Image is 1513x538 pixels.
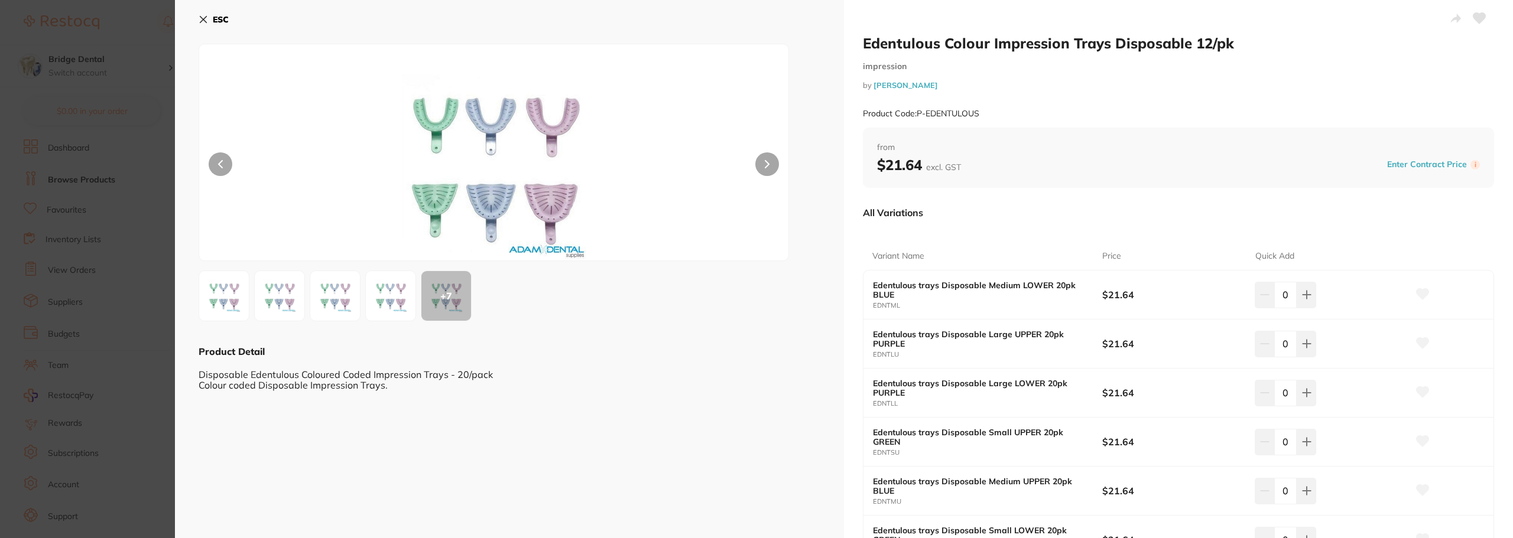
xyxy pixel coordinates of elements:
[873,379,1079,397] b: Edentulous trays Disposable Large LOWER 20pk PURPLE
[1384,159,1470,170] button: Enter Contract Price
[863,61,1494,71] small: impression
[863,207,923,219] p: All Variations
[258,275,301,317] img: VS5qcGc
[199,9,229,30] button: ESC
[926,162,961,172] span: excl. GST
[873,351,1102,358] small: EDNTLU
[1102,386,1240,399] b: $21.64
[873,400,1102,407] small: EDNTLL
[1102,337,1240,350] b: $21.64
[877,156,961,174] b: $21.64
[863,109,979,119] small: Product Code: P-EDENTULOUS
[874,80,938,90] a: [PERSON_NAME]
[203,275,245,317] img: TC5qcGc
[873,449,1102,457] small: EDNTSU
[1102,288,1240,301] b: $21.64
[873,477,1079,495] b: Edentulous trays Disposable Medium UPPER 20pk BLUE
[1102,484,1240,497] b: $21.64
[1102,435,1240,448] b: $21.64
[369,275,412,317] img: VS5qcGc
[421,271,471,321] div: + 7
[873,330,1079,348] b: Edentulous trays Disposable Large UPPER 20pk PURPLE
[199,358,820,390] div: Disposable Edentulous Coloured Coded Impression Trays - 20/pack Colour coded Disposable Impressio...
[1470,160,1480,169] label: i
[873,302,1102,309] small: EDNTML
[863,81,1494,90] small: by
[863,34,1494,52] h2: Edentulous Colour Impression Trays Disposable 12/pk
[199,345,265,357] b: Product Detail
[1102,250,1121,262] p: Price
[314,275,356,317] img: TC5qcGc
[421,270,472,321] button: +7
[872,250,924,262] p: Variant Name
[1255,250,1294,262] p: Quick Add
[877,142,1480,154] span: from
[213,14,229,25] b: ESC
[873,498,1102,506] small: EDNTMU
[873,428,1079,446] b: Edentulous trays Disposable Small UPPER 20pk GREEN
[317,74,670,260] img: TC5qcGc
[873,281,1079,299] b: Edentulous trays Disposable Medium LOWER 20pk BLUE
